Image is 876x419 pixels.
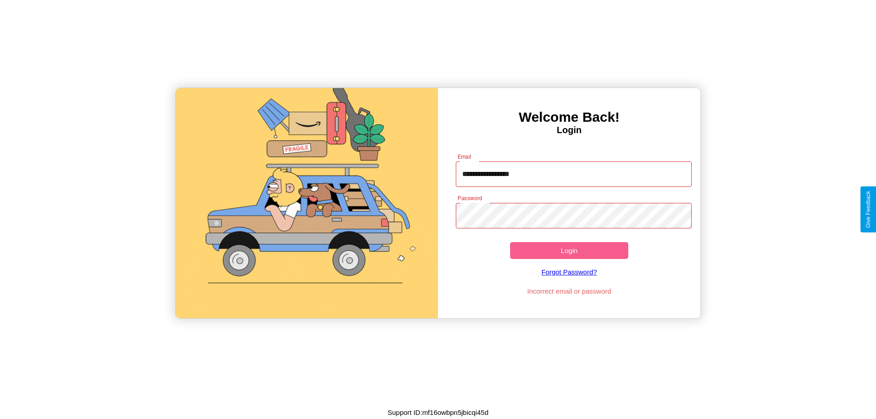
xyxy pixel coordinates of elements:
p: Support ID: mf16owbpn5jbicqi45d [388,406,489,419]
h3: Welcome Back! [438,109,700,125]
button: Login [510,242,628,259]
label: Email [458,153,472,160]
label: Password [458,194,482,202]
a: Forgot Password? [451,259,688,285]
img: gif [176,88,438,318]
div: Give Feedback [865,191,871,228]
h4: Login [438,125,700,135]
p: Incorrect email or password [451,285,688,297]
